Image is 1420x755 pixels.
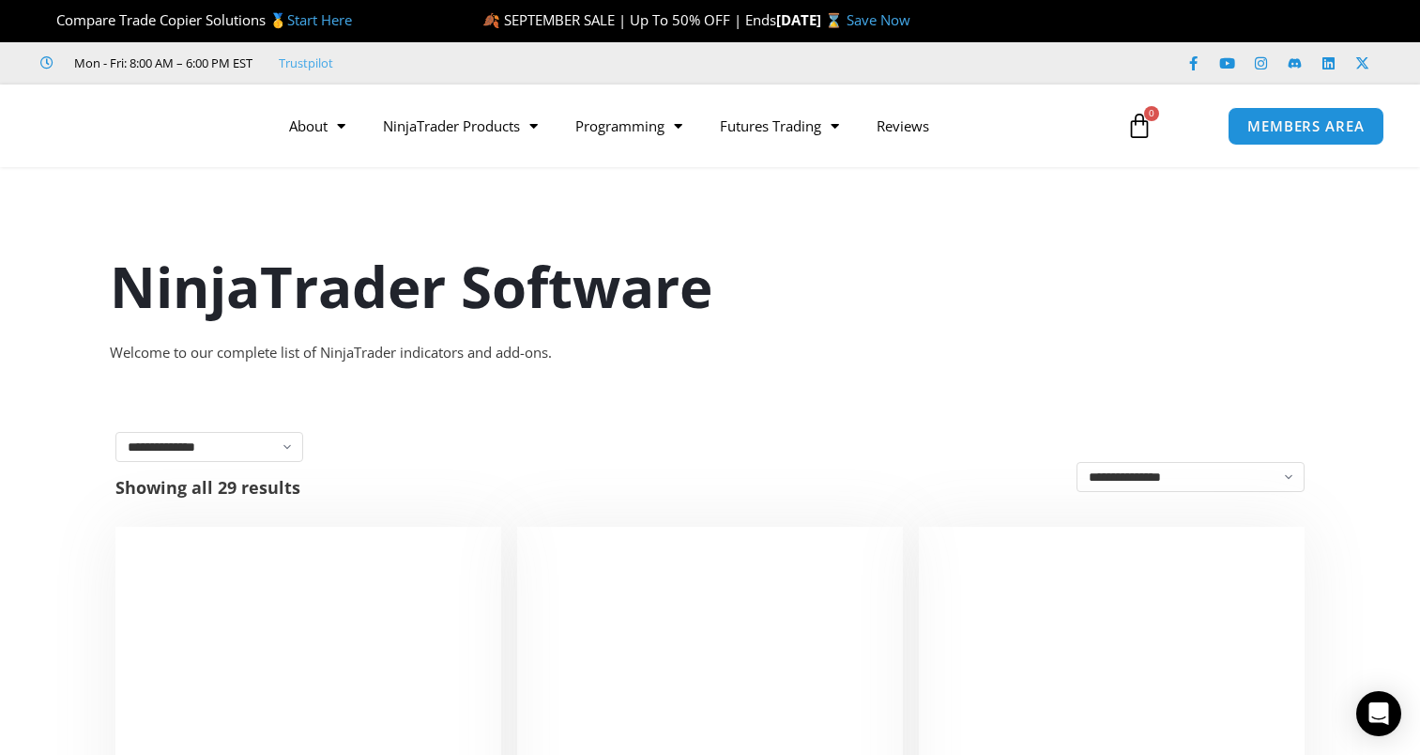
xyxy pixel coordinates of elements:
[279,52,333,74] a: Trustpilot
[776,10,847,29] strong: [DATE] ⌛
[1247,119,1365,133] span: MEMBERS AREA
[847,10,910,29] a: Save Now
[270,104,1108,147] nav: Menu
[1076,462,1305,492] select: Shop order
[1098,99,1181,153] a: 0
[1144,106,1159,121] span: 0
[69,52,252,74] span: Mon - Fri: 8:00 AM – 6:00 PM EST
[364,104,557,147] a: NinjaTrader Products
[39,92,241,160] img: LogoAI | Affordable Indicators – NinjaTrader
[557,104,701,147] a: Programming
[701,104,858,147] a: Futures Trading
[287,10,352,29] a: Start Here
[858,104,948,147] a: Reviews
[41,13,55,27] img: 🏆
[482,10,776,29] span: 🍂 SEPTEMBER SALE | Up To 50% OFF | Ends
[115,479,300,496] p: Showing all 29 results
[270,104,364,147] a: About
[1228,107,1384,146] a: MEMBERS AREA
[110,247,1311,326] h1: NinjaTrader Software
[40,10,352,29] span: Compare Trade Copier Solutions 🥇
[110,340,1311,366] div: Welcome to our complete list of NinjaTrader indicators and add-ons.
[1356,691,1401,736] div: Open Intercom Messenger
